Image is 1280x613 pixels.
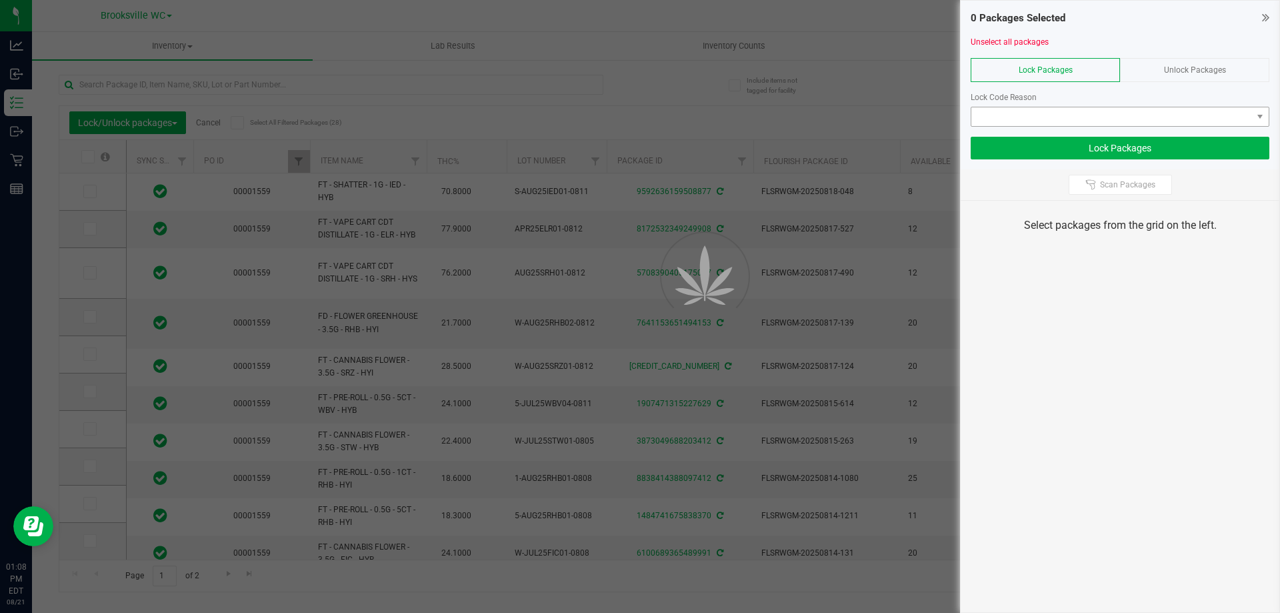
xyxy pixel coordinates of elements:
iframe: Resource center [13,506,53,546]
a: Unselect all packages [971,37,1049,47]
span: Unlock Packages [1164,65,1226,75]
div: Select packages from the grid on the left. [977,217,1263,233]
span: Lock Packages [1019,65,1073,75]
button: Lock Packages [971,137,1269,159]
button: Scan Packages [1069,175,1172,195]
span: Lock Code Reason [971,93,1037,102]
span: Scan Packages [1100,179,1155,190]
